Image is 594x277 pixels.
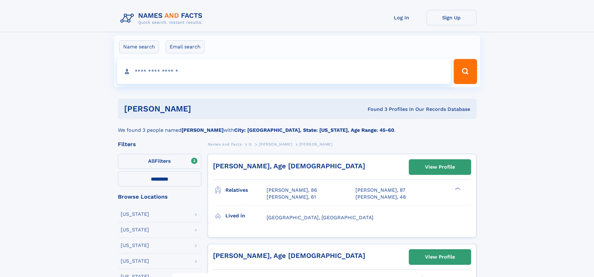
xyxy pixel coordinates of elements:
[454,59,477,84] button: Search Button
[121,259,149,264] div: [US_STATE]
[409,160,471,175] a: View Profile
[249,140,252,148] a: G
[121,243,149,248] div: [US_STATE]
[181,127,224,133] b: [PERSON_NAME]
[267,187,317,194] a: [PERSON_NAME], 86
[118,119,476,134] div: We found 3 people named with .
[249,142,252,146] span: G
[118,141,201,147] div: Filters
[118,194,201,200] div: Browse Locations
[121,212,149,217] div: [US_STATE]
[427,10,476,25] a: Sign Up
[213,162,365,170] a: [PERSON_NAME], Age [DEMOGRAPHIC_DATA]
[355,187,405,194] a: [PERSON_NAME], 87
[377,10,427,25] a: Log In
[118,154,201,169] label: Filters
[299,142,333,146] span: [PERSON_NAME]
[409,250,471,265] a: View Profile
[148,158,155,164] span: All
[208,140,242,148] a: Names and Facts
[425,160,455,174] div: View Profile
[279,106,470,113] div: Found 3 Profiles In Our Records Database
[355,194,406,200] a: [PERSON_NAME], 48
[453,187,461,191] div: ❯
[234,127,394,133] b: City: [GEOGRAPHIC_DATA], State: [US_STATE], Age Range: 45-60
[166,40,205,53] label: Email search
[121,227,149,232] div: [US_STATE]
[259,140,292,148] a: [PERSON_NAME]
[425,250,455,264] div: View Profile
[118,10,208,27] img: Logo Names and Facts
[117,59,451,84] input: search input
[124,105,279,113] h1: [PERSON_NAME]
[225,185,267,195] h3: Relatives
[225,210,267,221] h3: Lived in
[267,194,316,200] a: [PERSON_NAME], 61
[119,40,159,53] label: Name search
[259,142,292,146] span: [PERSON_NAME]
[267,215,374,220] span: [GEOGRAPHIC_DATA], [GEOGRAPHIC_DATA]
[213,252,365,260] a: [PERSON_NAME], Age [DEMOGRAPHIC_DATA]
